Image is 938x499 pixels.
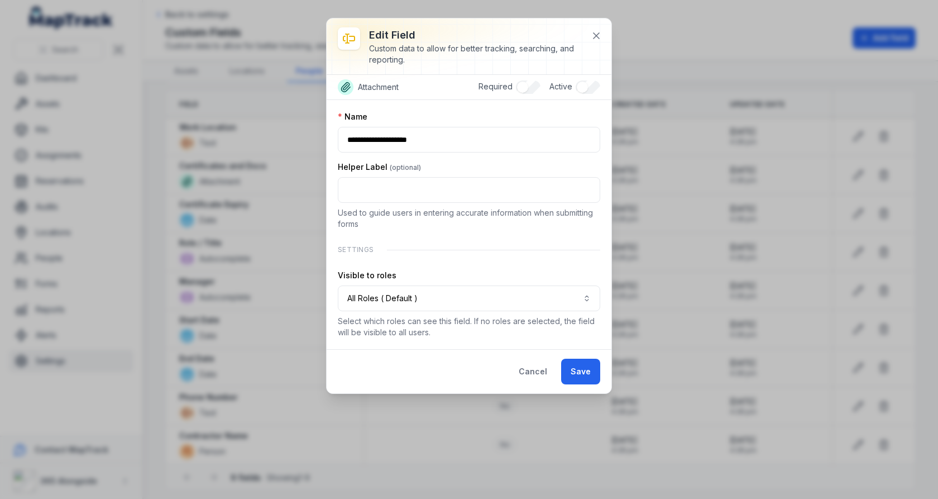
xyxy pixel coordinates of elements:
[369,27,582,43] h3: Edit field
[561,359,600,384] button: Save
[338,270,396,281] label: Visible to roles
[338,127,600,153] input: :r1u:-form-item-label
[338,177,600,203] input: :r1v:-form-item-label
[509,359,557,384] button: Cancel
[338,207,600,230] p: Used to guide users in entering accurate information when submitting forms
[478,82,513,91] span: Required
[338,111,367,122] label: Name
[338,316,600,338] p: Select which roles can see this field. If no roles are selected, the field will be visible to all...
[369,43,582,65] div: Custom data to allow for better tracking, searching, and reporting.
[338,286,600,311] button: All Roles ( Default )
[338,161,421,173] label: Helper Label
[338,239,600,261] div: Settings
[549,82,572,91] span: Active
[358,82,399,93] span: Attachment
